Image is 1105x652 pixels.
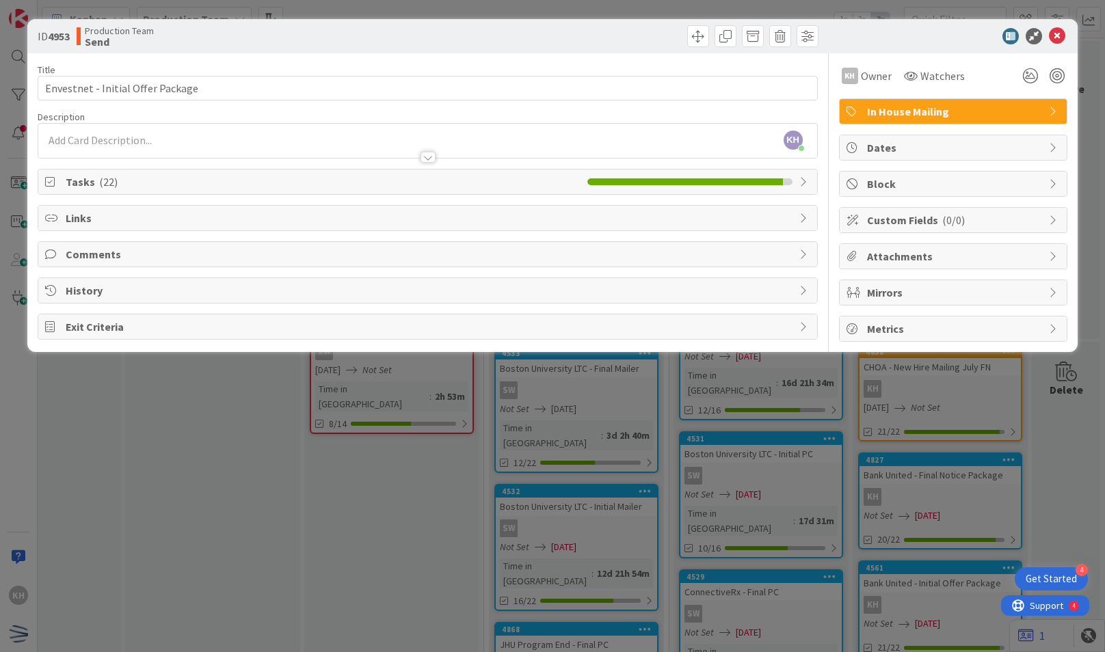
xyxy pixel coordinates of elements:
div: Get Started [1026,572,1077,586]
span: History [66,282,792,299]
div: Open Get Started checklist, remaining modules: 4 [1015,567,1088,590]
span: Owner [861,68,892,84]
span: Description [38,111,85,123]
span: Production Team [85,25,154,36]
b: Send [85,36,154,47]
span: Comments [66,246,792,262]
b: 4953 [48,29,70,43]
div: 4 [1076,564,1088,576]
span: Metrics [867,321,1042,337]
input: type card name here... [38,76,817,100]
span: ( 22 ) [99,175,118,189]
span: Custom Fields [867,212,1042,228]
span: Attachments [867,248,1042,264]
div: 4 [71,5,75,16]
span: Support [29,2,62,18]
span: ( 0/0 ) [942,213,965,227]
span: Dates [867,139,1042,156]
span: Exit Criteria [66,318,792,335]
span: KH [784,131,803,150]
div: KH [842,68,858,84]
span: Links [66,210,792,226]
span: In House Mailing [867,103,1042,120]
span: Mirrors [867,284,1042,301]
label: Title [38,64,55,76]
span: Tasks [66,174,580,190]
span: ID [38,28,70,44]
span: Watchers [920,68,965,84]
span: Block [867,176,1042,192]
